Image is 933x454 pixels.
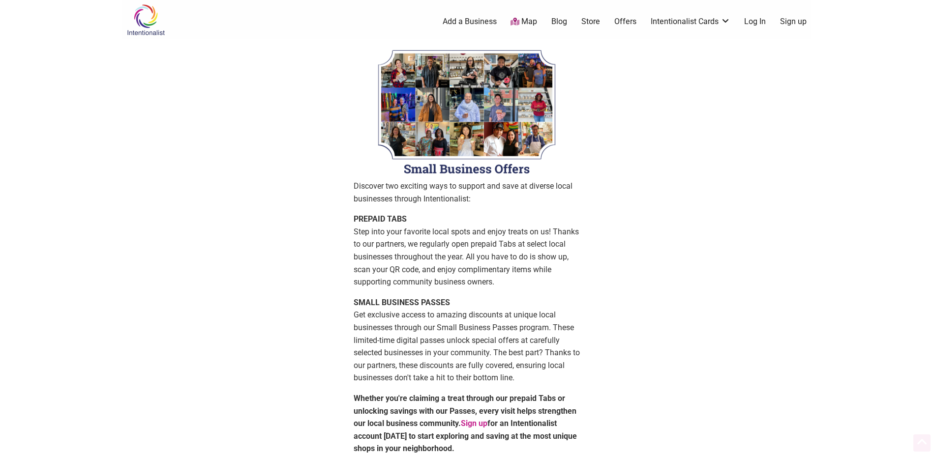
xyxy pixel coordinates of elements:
[780,16,807,27] a: Sign up
[551,16,567,27] a: Blog
[581,16,600,27] a: Store
[354,394,577,453] strong: Whether you're claiming a treat through our prepaid Tabs or unlocking savings with our Passes, ev...
[443,16,497,27] a: Add a Business
[122,4,169,36] img: Intentionalist
[614,16,636,27] a: Offers
[354,213,580,288] p: Step into your favorite local spots and enjoy treats on us! Thanks to our partners, we regularly ...
[913,434,931,452] div: Scroll Back to Top
[651,16,730,27] a: Intentionalist Cards
[744,16,766,27] a: Log In
[354,298,450,307] strong: SMALL BUSINESS PASSES
[354,296,580,384] p: Get exclusive access to amazing discounts at unique local businesses through our Small Business P...
[461,419,487,428] a: Sign up
[354,44,580,180] img: Welcome to Intentionalist Passes
[511,16,537,28] a: Map
[354,214,407,224] strong: PREPAID TABS
[354,180,580,205] p: Discover two exciting ways to support and save at diverse local businesses through Intentionalist:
